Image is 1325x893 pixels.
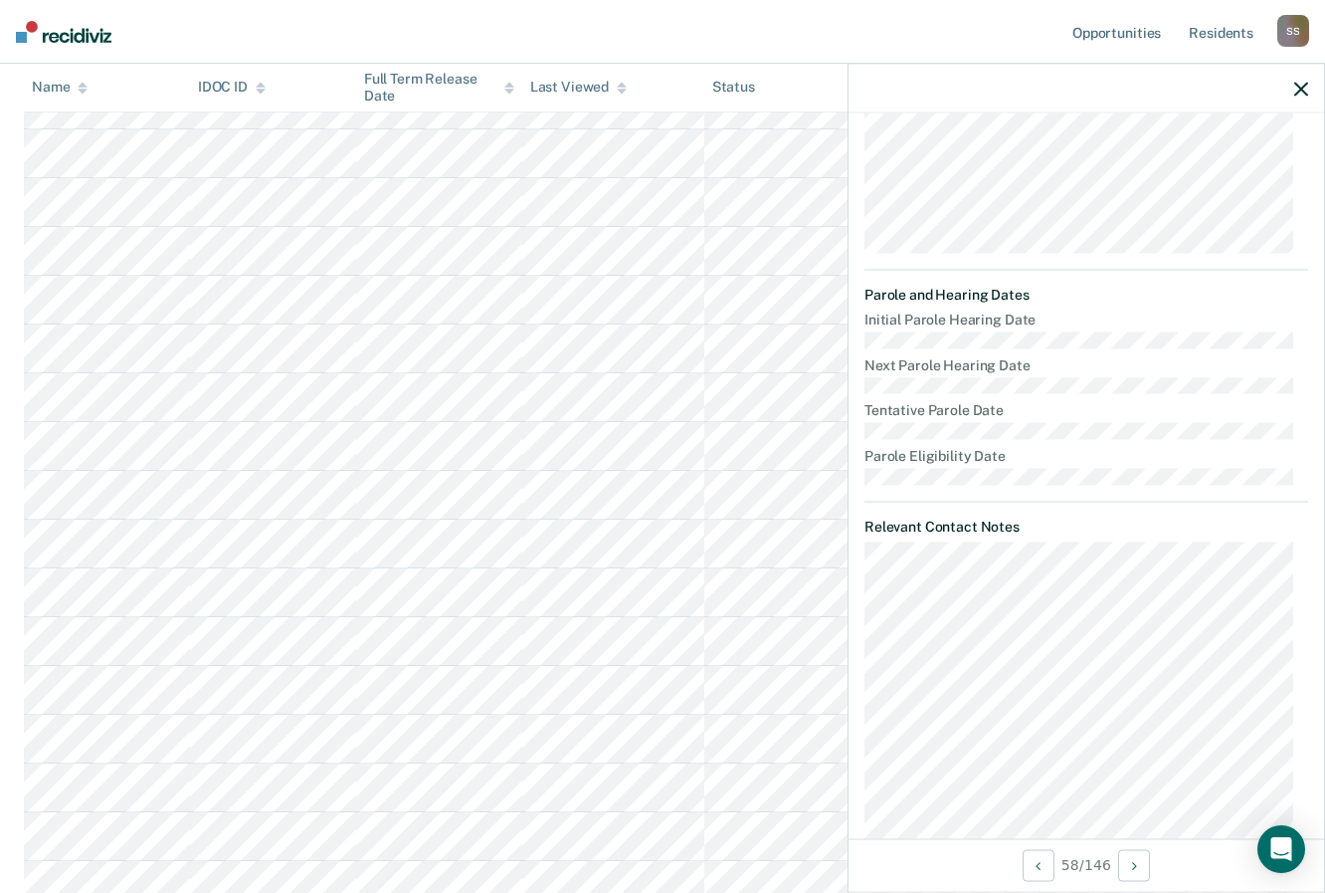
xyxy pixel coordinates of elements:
div: Last Viewed [530,80,627,97]
button: Next Opportunity [1118,849,1150,881]
div: S S [1277,15,1309,47]
dt: Relevant Contact Notes [864,518,1308,535]
img: Recidiviz [16,21,111,43]
button: Previous Opportunity [1023,849,1054,881]
dt: Tentative Parole Date [864,402,1308,419]
div: Status [712,80,755,97]
dt: Next Parole Hearing Date [864,356,1308,373]
div: IDOC ID [198,80,266,97]
dt: Initial Parole Hearing Date [864,312,1308,329]
div: Name [32,80,88,97]
div: 58 / 146 [849,838,1324,891]
div: Open Intercom Messenger [1257,825,1305,873]
div: Full Term Release Date [364,71,514,105]
dt: Parole and Hearing Dates [864,287,1308,304]
dt: Parole Eligibility Date [864,448,1308,465]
